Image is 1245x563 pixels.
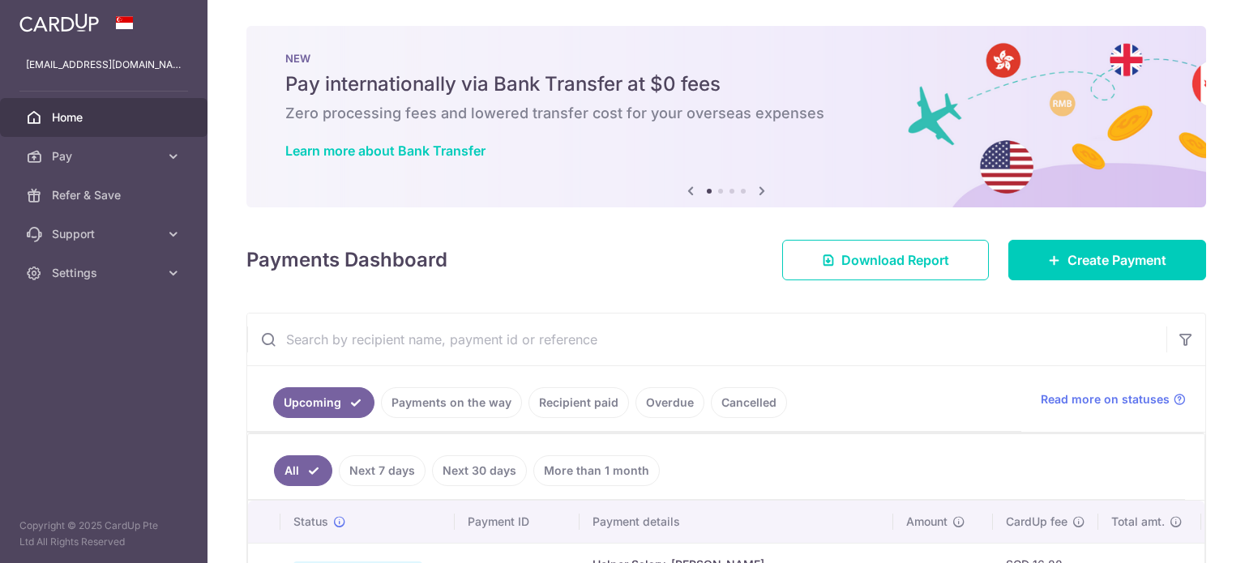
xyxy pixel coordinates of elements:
span: Refer & Save [52,187,159,203]
th: Payment details [580,501,893,543]
p: [EMAIL_ADDRESS][DOMAIN_NAME] [26,57,182,73]
a: Next 30 days [432,455,527,486]
span: Home [52,109,159,126]
a: Download Report [782,240,989,280]
span: Pay [52,148,159,164]
a: Overdue [635,387,704,418]
span: Read more on statuses [1041,391,1170,407]
span: CardUp fee [1006,514,1067,530]
input: Search by recipient name, payment id or reference [247,313,1166,365]
img: Bank transfer banner [246,26,1206,207]
span: Status [293,514,328,530]
a: All [274,455,332,486]
a: Upcoming [273,387,374,418]
img: CardUp [19,13,99,32]
h6: Zero processing fees and lowered transfer cost for your overseas expenses [285,104,1167,123]
h5: Pay internationally via Bank Transfer at $0 fees [285,71,1167,97]
span: Total amt. [1111,514,1165,530]
p: NEW [285,52,1167,65]
a: Next 7 days [339,455,426,486]
span: Support [52,226,159,242]
a: More than 1 month [533,455,660,486]
a: Learn more about Bank Transfer [285,143,486,159]
a: Cancelled [711,387,787,418]
a: Payments on the way [381,387,522,418]
h4: Payments Dashboard [246,245,447,275]
iframe: Opens a widget where you can find more information [1141,514,1229,555]
a: Read more on statuses [1041,391,1186,407]
span: Amount [906,514,948,530]
span: Create Payment [1067,250,1166,270]
span: Settings [52,265,159,281]
th: Payment ID [455,501,580,543]
a: Recipient paid [528,387,629,418]
a: Create Payment [1008,240,1206,280]
span: Download Report [841,250,949,270]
